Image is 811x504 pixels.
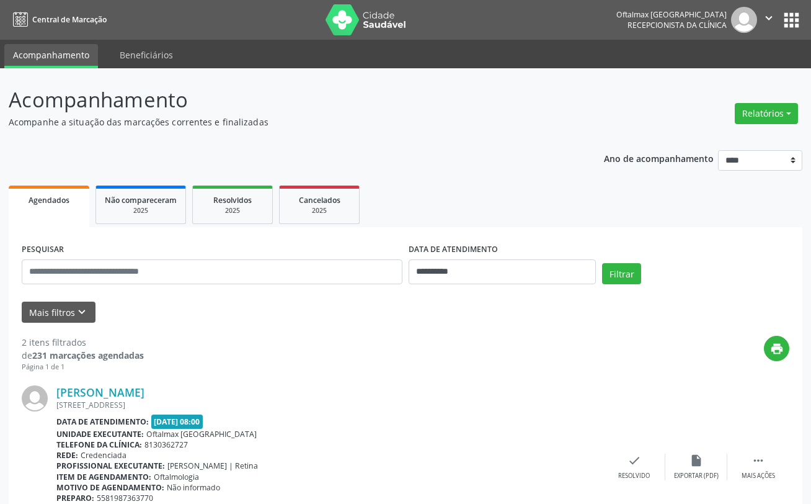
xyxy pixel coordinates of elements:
span: Não informado [167,482,220,493]
span: Não compareceram [105,195,177,205]
a: Central de Marcação [9,9,107,30]
span: Agendados [29,195,69,205]
div: de [22,349,144,362]
div: Página 1 de 1 [22,362,144,372]
span: Resolvidos [213,195,252,205]
b: Preparo: [56,493,94,503]
b: Item de agendamento: [56,472,151,482]
b: Rede: [56,450,78,461]
div: Mais ações [742,472,775,480]
a: Acompanhamento [4,44,98,68]
span: Central de Marcação [32,14,107,25]
img: img [731,7,757,33]
button: Relatórios [735,103,798,124]
b: Profissional executante: [56,461,165,471]
b: Data de atendimento: [56,416,149,427]
div: 2025 [105,206,177,215]
label: PESQUISAR [22,240,64,259]
p: Acompanhe a situação das marcações correntes e finalizadas [9,115,564,128]
i: check [627,454,641,467]
label: DATA DE ATENDIMENTO [409,240,498,259]
span: Credenciada [81,450,126,461]
span: [PERSON_NAME] | Retina [167,461,258,471]
b: Unidade executante: [56,429,144,439]
span: Oftalmologia [154,472,199,482]
div: Oftalmax [GEOGRAPHIC_DATA] [616,9,727,20]
b: Motivo de agendamento: [56,482,164,493]
div: Exportar (PDF) [674,472,719,480]
button: Mais filtroskeyboard_arrow_down [22,302,95,323]
button: apps [781,9,802,31]
span: 8130362727 [144,439,188,450]
a: Beneficiários [111,44,182,66]
i:  [751,454,765,467]
button:  [757,7,781,33]
div: 2025 [202,206,264,215]
div: Resolvido [618,472,650,480]
span: Oftalmax [GEOGRAPHIC_DATA] [146,429,257,439]
span: 5581987363770 [97,493,153,503]
div: 2 itens filtrados [22,336,144,349]
div: 2025 [288,206,350,215]
b: Telefone da clínica: [56,439,142,450]
i: keyboard_arrow_down [75,305,89,319]
i:  [762,11,776,25]
span: [DATE] 08:00 [151,415,203,429]
i: insert_drive_file [689,454,703,467]
span: Cancelados [299,195,340,205]
div: [STREET_ADDRESS] [56,400,603,410]
p: Ano de acompanhamento [604,150,714,166]
button: Filtrar [602,263,641,284]
img: img [22,385,48,412]
span: Recepcionista da clínica [627,20,727,30]
button: print [764,336,789,361]
p: Acompanhamento [9,84,564,115]
i: print [770,342,784,356]
a: [PERSON_NAME] [56,385,144,399]
strong: 231 marcações agendadas [32,349,144,361]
